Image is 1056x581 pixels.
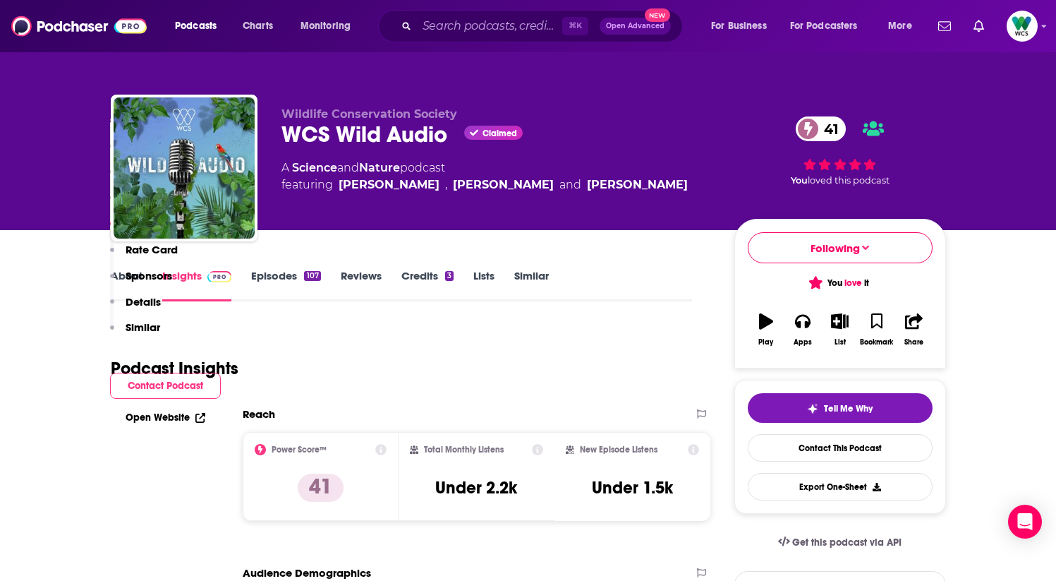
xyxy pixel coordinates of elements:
span: ⌘ K [562,17,588,35]
span: You it [811,277,869,289]
p: 41 [298,474,344,502]
button: Details [110,295,161,321]
a: Nature [359,161,400,174]
span: New [645,8,670,22]
button: Open AdvancedNew [600,18,671,35]
a: Lists [473,269,494,301]
button: tell me why sparkleTell Me Why [748,393,933,423]
button: List [821,304,858,355]
button: open menu [781,15,878,37]
span: For Podcasters [790,16,858,36]
img: WCS Wild Audio [114,97,255,239]
a: Get this podcast via API [767,525,914,560]
span: Logged in as WCS_Newsroom [1007,11,1038,42]
span: Open Advanced [606,23,664,30]
input: Search podcasts, credits, & more... [417,15,562,37]
button: Show profile menu [1007,11,1038,42]
button: Similar [110,321,160,347]
h3: Under 1.5k [592,477,673,498]
img: tell me why sparkle [807,403,818,414]
div: Play [758,338,773,347]
button: You love it [748,269,933,297]
button: open menu [165,15,235,37]
a: 41 [796,116,846,141]
a: Open Website [126,412,205,424]
div: 3 [445,271,454,281]
p: Details [126,295,161,309]
button: Play [748,304,784,355]
span: Claimed [483,130,517,137]
span: featuring [281,176,688,193]
span: Charts [243,16,273,36]
span: and [337,161,359,174]
div: List [835,338,846,347]
span: Wildlife Conservation Society [281,107,457,121]
button: Share [895,304,932,355]
span: Get this podcast via API [792,537,902,549]
span: love [844,277,862,289]
div: 107 [304,271,320,281]
button: Sponsors [110,269,172,295]
h2: New Episode Listens [580,445,657,455]
a: Charts [233,15,281,37]
a: Dan Rosen [587,176,688,193]
a: Science [292,161,337,174]
h2: Audience Demographics [243,566,371,580]
a: Similar [514,269,549,301]
div: Share [904,338,923,347]
span: and [559,176,581,193]
a: [PERSON_NAME] [453,176,554,193]
button: open menu [291,15,369,37]
button: Export One-Sheet [748,473,933,501]
button: Contact Podcast [110,373,221,399]
p: Similar [126,321,160,334]
button: Following [748,232,933,263]
div: 41Youloved this podcast [734,107,946,195]
h2: Total Monthly Listens [424,445,504,455]
button: open menu [878,15,930,37]
span: , [445,176,447,193]
h2: Reach [243,407,275,421]
a: Show notifications dropdown [933,14,957,38]
span: Podcasts [175,16,217,36]
button: Apps [784,304,821,355]
button: Bookmark [858,304,895,355]
span: Following [811,241,860,255]
span: For Business [711,16,767,36]
img: User Profile [1007,11,1038,42]
a: Episodes107 [251,269,320,301]
span: Monitoring [301,16,351,36]
span: loved this podcast [808,175,890,186]
a: Show notifications dropdown [968,14,990,38]
div: Open Intercom Messenger [1008,505,1042,539]
p: Sponsors [126,269,172,282]
img: Podchaser - Follow, Share and Rate Podcasts [11,13,147,40]
div: Search podcasts, credits, & more... [392,10,696,42]
a: Reviews [341,269,382,301]
a: Contact This Podcast [748,434,933,462]
div: A podcast [281,160,688,193]
div: Apps [794,338,812,347]
a: Credits3 [401,269,454,301]
button: open menu [701,15,784,37]
h2: Power Score™ [272,445,327,455]
a: Nat Moss [339,176,439,193]
span: You [791,175,808,186]
span: Tell Me Why [824,403,873,414]
h3: Under 2.2k [435,477,517,498]
div: Bookmark [860,338,893,347]
span: 41 [810,116,846,141]
span: More [888,16,912,36]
